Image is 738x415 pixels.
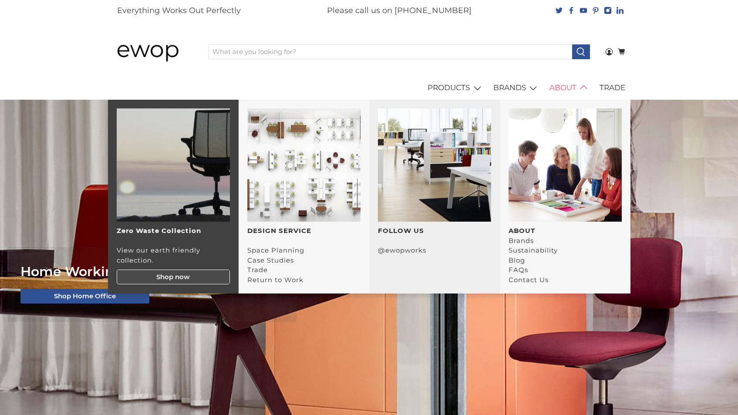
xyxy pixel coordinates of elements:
[509,266,528,274] a: FAQs
[117,226,230,265] p: View our earth friendly collection.
[117,5,241,17] p: Everything Works Out Perfectly
[378,226,424,235] a: FOLLOW US
[117,270,230,284] a: Shop now
[108,76,630,100] nav: main navigation
[595,76,630,100] a: TRADE
[247,266,268,274] a: Trade
[378,246,426,254] a: @ewopworks
[20,263,194,280] span: Home Working Essentials
[247,226,311,235] a: DESIGN SERVICE
[247,256,294,264] a: Case Studies
[20,289,149,304] a: Shop Home Office
[509,276,549,284] a: Contact Us
[544,76,595,100] a: ABOUT
[509,236,534,245] a: Brands
[209,44,573,59] input: What are you looking for?
[509,226,535,235] a: ABOUT
[327,5,472,17] p: Please call us on [PHONE_NUMBER]
[117,226,201,235] strong: Zero Waste Collection
[423,76,489,100] a: PRODUCTS
[509,246,558,254] a: Sustainability
[509,256,525,264] a: Blog
[247,246,304,254] a: Space Planning
[489,76,545,100] a: BRANDS
[247,276,303,284] a: Return to Work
